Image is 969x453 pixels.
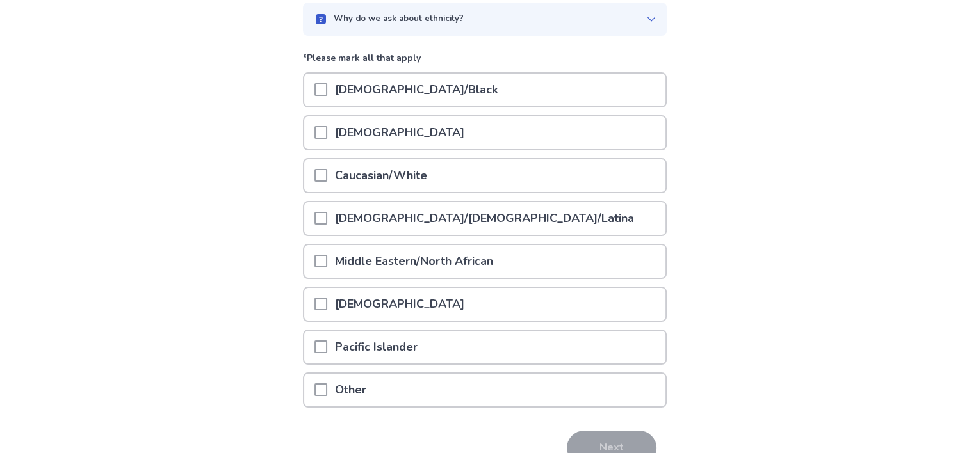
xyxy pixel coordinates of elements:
[327,202,642,235] p: [DEMOGRAPHIC_DATA]/[DEMOGRAPHIC_DATA]/Latina
[303,51,667,72] p: *Please mark all that apply
[334,13,464,26] p: Why do we ask about ethnicity?
[327,116,472,149] p: [DEMOGRAPHIC_DATA]
[327,74,505,106] p: [DEMOGRAPHIC_DATA]/Black
[327,331,425,363] p: Pacific Islander
[327,159,435,192] p: Caucasian/White
[327,288,472,321] p: [DEMOGRAPHIC_DATA]
[327,245,501,278] p: Middle Eastern/North African
[327,374,374,406] p: Other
